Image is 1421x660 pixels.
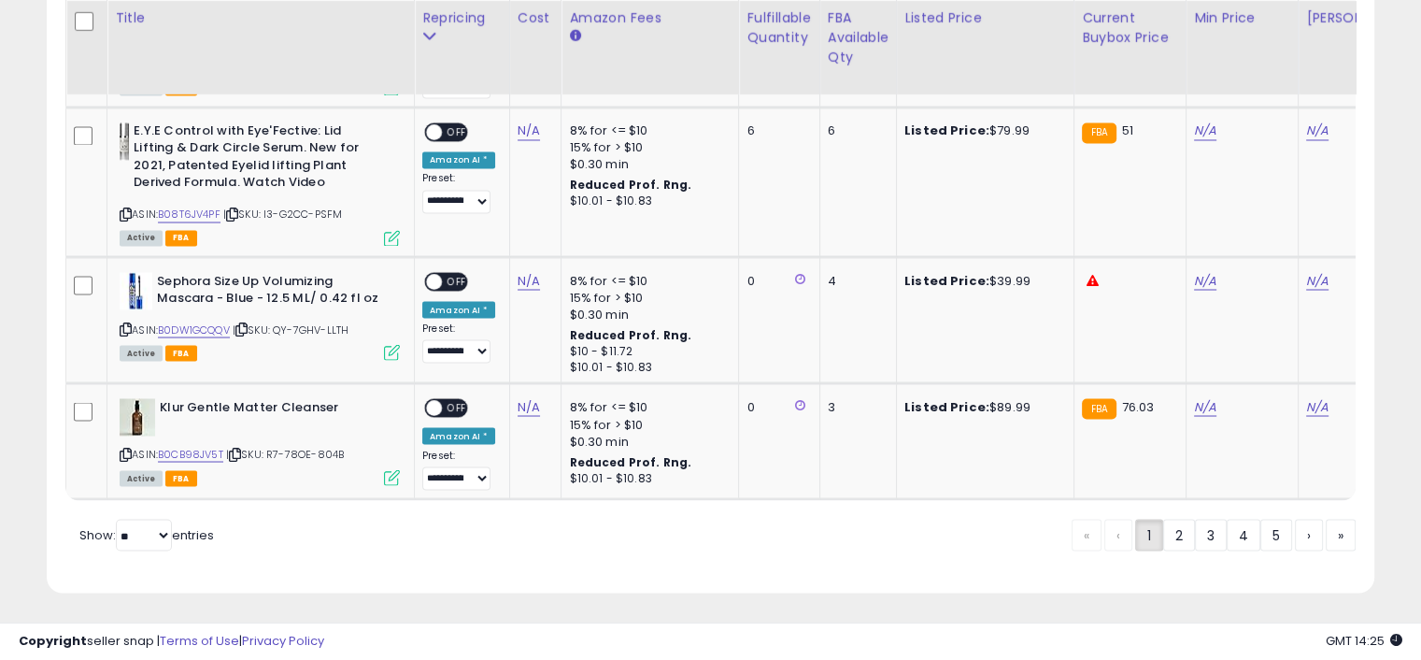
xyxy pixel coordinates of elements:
[904,398,1059,415] div: $89.99
[569,470,724,486] div: $10.01 - $10.83
[746,398,804,415] div: 0
[746,272,804,289] div: 0
[569,326,691,342] b: Reduced Prof. Rng.
[134,122,361,196] b: E.Y.E Control with Eye'Fective: Lid Lifting & Dark Circle Serum. New for 2021, Patented Eyelid li...
[569,139,724,156] div: 15% for > $10
[569,122,724,139] div: 8% for <= $10
[120,122,129,160] img: 21SdvXkv8AL._SL40_.jpg
[828,122,882,139] div: 6
[746,7,811,47] div: Fulfillable Quantity
[1338,525,1343,544] span: »
[165,230,197,246] span: FBA
[569,177,691,193] b: Reduced Prof. Rng.
[569,156,724,173] div: $0.30 min
[422,449,495,491] div: Preset:
[569,359,724,375] div: $10.01 - $10.83
[1194,271,1216,290] a: N/A
[746,122,804,139] div: 6
[828,398,882,415] div: 3
[1195,519,1227,551] a: 3
[1307,525,1311,544] span: ›
[1306,397,1329,416] a: N/A
[1163,519,1195,551] a: 2
[19,632,87,650] strong: Copyright
[442,123,472,139] span: OFF
[569,7,731,27] div: Amazon Fees
[569,343,724,359] div: $10 - $11.72
[223,207,342,222] span: | SKU: I3-G2CC-PSFM
[569,398,724,415] div: 8% for <= $10
[120,470,163,486] span: All listings currently available for purchase on Amazon
[120,230,163,246] span: All listings currently available for purchase on Amazon
[157,272,384,311] b: Sephora Size Up Volumizing Mascara - Blue - 12.5 ML/ 0.42 fl oz
[904,397,989,415] b: Listed Price:
[569,433,724,450] div: $0.30 min
[569,272,724,289] div: 8% for <= $10
[569,453,691,469] b: Reduced Prof. Rng.
[904,271,989,289] b: Listed Price:
[1194,397,1216,416] a: N/A
[569,194,724,209] div: $10.01 - $10.83
[120,345,163,361] span: All listings currently available for purchase on Amazon
[569,306,724,323] div: $0.30 min
[1260,519,1292,551] a: 5
[120,272,400,359] div: ASIN:
[904,272,1059,289] div: $39.99
[422,172,495,214] div: Preset:
[904,122,1059,139] div: $79.99
[1326,632,1402,650] span: 2025-09-11 14:25 GMT
[120,122,400,244] div: ASIN:
[569,27,580,44] small: Amazon Fees.
[158,207,220,222] a: B08T6JV4PF
[1082,398,1116,419] small: FBA
[79,525,214,543] span: Show: entries
[1082,122,1116,143] small: FBA
[422,322,495,364] div: Preset:
[1306,7,1417,27] div: [PERSON_NAME]
[120,398,155,436] img: 4172bvcN88L._SL40_.jpg
[828,7,888,66] div: FBA Available Qty
[1306,271,1329,290] a: N/A
[828,272,882,289] div: 4
[1135,519,1163,551] a: 1
[115,7,406,27] div: Title
[422,301,495,318] div: Amazon AI *
[422,427,495,444] div: Amazon AI *
[1194,122,1216,140] a: N/A
[158,446,223,462] a: B0CB98JV5T
[226,446,344,461] span: | SKU: R7-78OE-804B
[569,289,724,306] div: 15% for > $10
[1121,397,1154,415] span: 76.03
[233,322,348,337] span: | SKU: QY-7GHV-LLTH
[518,7,554,27] div: Cost
[19,633,324,651] div: seller snap | |
[1082,7,1178,47] div: Current Buybox Price
[1194,7,1290,27] div: Min Price
[518,122,540,140] a: N/A
[165,345,197,361] span: FBA
[1227,519,1260,551] a: 4
[904,7,1066,27] div: Listed Price
[904,122,989,139] b: Listed Price:
[242,632,324,650] a: Privacy Policy
[158,322,230,337] a: B0DW1GCQQV
[165,470,197,486] span: FBA
[518,271,540,290] a: N/A
[1121,122,1132,139] span: 51
[422,7,502,27] div: Repricing
[569,416,724,433] div: 15% for > $10
[160,398,387,421] b: Klur Gentle Matter Cleanser
[442,400,472,416] span: OFF
[120,272,152,309] img: 31khmKW6kyL._SL40_.jpg
[518,397,540,416] a: N/A
[160,632,239,650] a: Terms of Use
[422,151,495,168] div: Amazon AI *
[1306,122,1329,140] a: N/A
[120,398,400,483] div: ASIN:
[442,273,472,289] span: OFF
